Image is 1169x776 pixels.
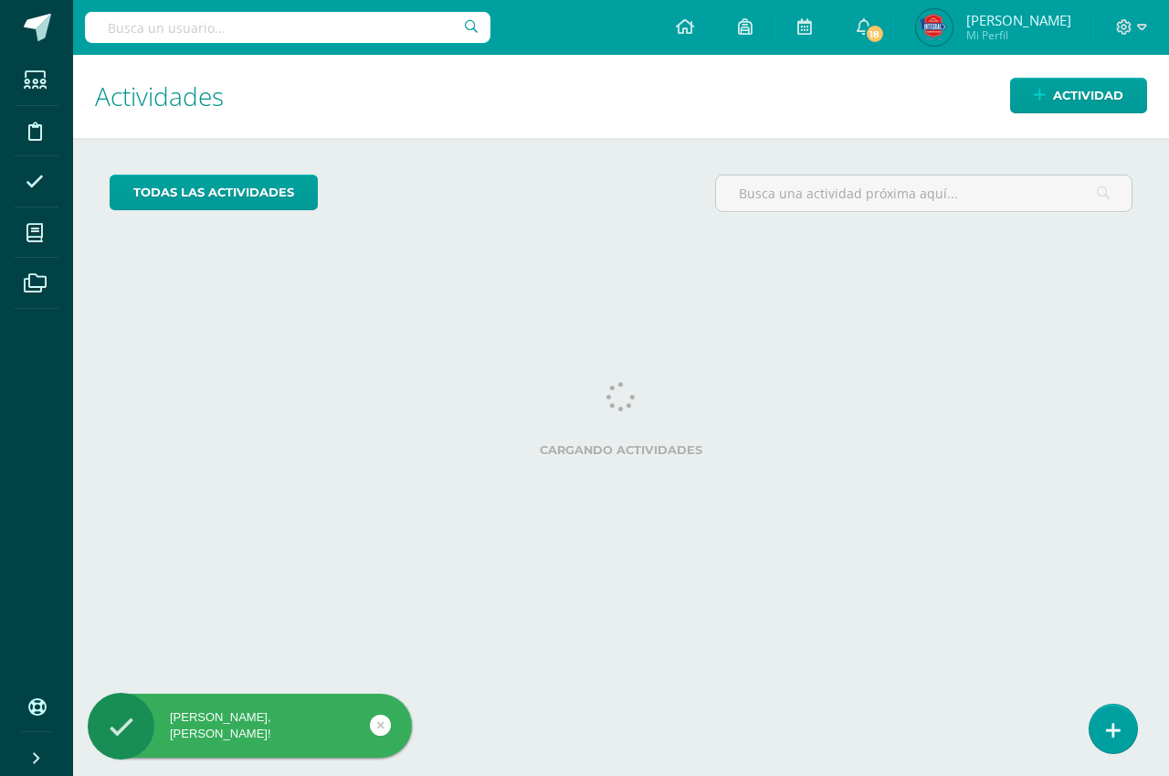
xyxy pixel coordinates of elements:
span: Actividad [1053,79,1123,112]
a: todas las Actividades [110,175,318,210]
a: Actividad [1010,78,1147,113]
span: Mi Perfil [966,27,1071,43]
input: Busca un usuario... [85,12,490,43]
span: [PERSON_NAME] [966,11,1071,29]
img: 38eaf94feb06c03c893c1ca18696d927.png [916,9,953,46]
input: Busca una actividad próxima aquí... [716,175,1132,211]
div: [PERSON_NAME], [PERSON_NAME]! [88,709,412,742]
span: 18 [864,24,884,44]
h1: Actividades [95,55,1147,138]
label: Cargando actividades [110,443,1132,457]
